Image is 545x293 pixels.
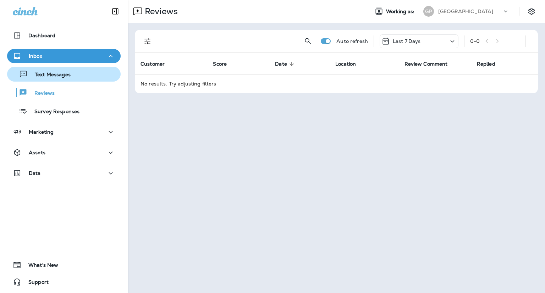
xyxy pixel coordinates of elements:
span: Support [21,279,49,288]
div: GP [423,6,434,17]
p: Reviews [27,90,55,97]
p: Auto refresh [336,38,368,44]
button: Collapse Sidebar [105,4,125,18]
span: Score [213,61,227,67]
p: Text Messages [28,72,71,78]
button: Support [7,275,121,289]
span: Replied [477,61,505,67]
button: Inbox [7,49,121,63]
p: Reviews [142,6,178,17]
button: Dashboard [7,28,121,43]
p: [GEOGRAPHIC_DATA] [438,9,493,14]
div: 0 - 0 [470,38,480,44]
p: Assets [29,150,45,155]
p: Marketing [29,129,54,135]
td: No results. Try adjusting filters [135,74,538,93]
button: Filters [141,34,155,48]
span: Working as: [386,9,416,15]
button: Reviews [7,85,121,100]
span: Date [275,61,287,67]
span: Replied [477,61,495,67]
span: Review Comment [404,61,448,67]
p: Dashboard [28,33,55,38]
span: Location [335,61,365,67]
span: Customer [141,61,174,67]
span: Score [213,61,236,67]
span: What's New [21,262,58,271]
p: Survey Responses [27,109,79,115]
button: Search Reviews [301,34,315,48]
button: Settings [525,5,538,18]
span: Location [335,61,356,67]
p: Inbox [29,53,42,59]
button: Data [7,166,121,180]
span: Customer [141,61,165,67]
p: Last 7 Days [393,38,421,44]
button: Assets [7,145,121,160]
button: Text Messages [7,67,121,82]
span: Review Comment [404,61,457,67]
button: Marketing [7,125,121,139]
p: Data [29,170,41,176]
button: What's New [7,258,121,272]
button: Survey Responses [7,104,121,118]
span: Date [275,61,296,67]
